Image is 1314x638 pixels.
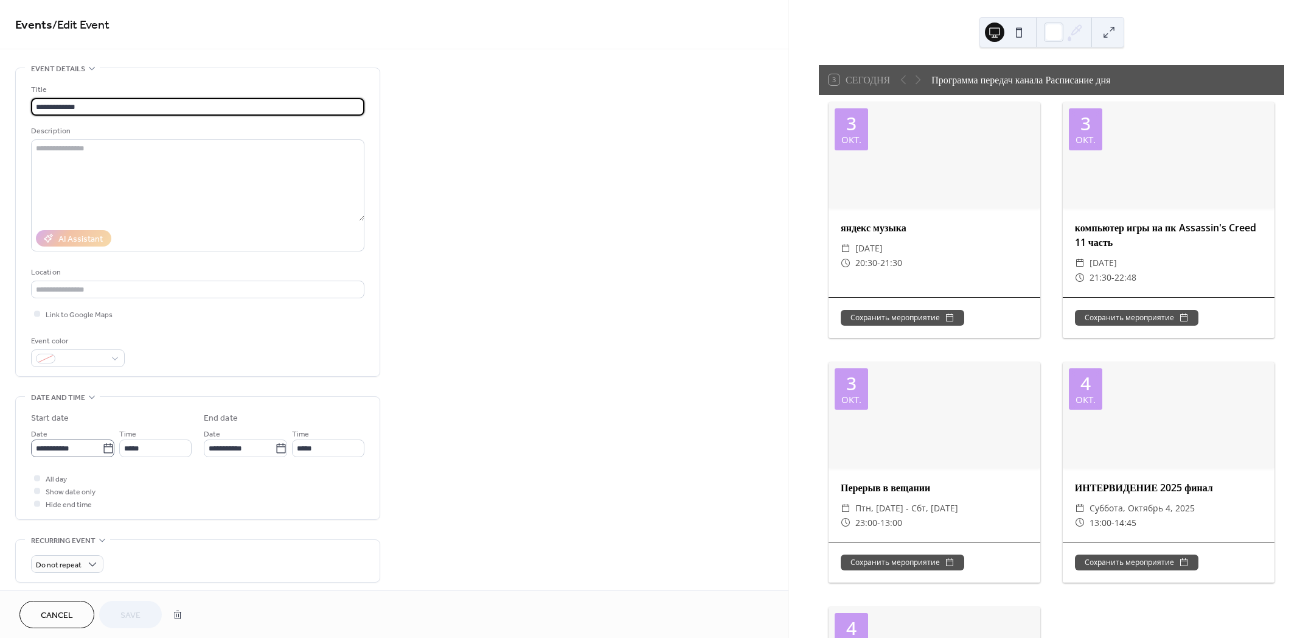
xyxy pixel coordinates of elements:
[1075,516,1085,530] div: ​
[19,601,94,628] button: Cancel
[15,13,52,37] a: Events
[1114,516,1136,530] span: 14:45
[1090,516,1111,530] span: 13:00
[841,501,850,516] div: ​
[31,391,85,404] span: Date and time
[1063,220,1274,250] div: компьютер игры на пк Assassin's Creed 11 часть
[841,395,861,404] div: окт.
[46,499,92,511] span: Hide end time
[841,241,850,256] div: ​
[880,516,902,530] span: 13:00
[31,535,96,547] span: Recurring event
[855,516,877,530] span: 23:00
[1075,270,1085,285] div: ​
[31,335,122,348] div: Event color
[846,374,857,393] div: 3
[31,63,85,75] span: Event details
[31,266,362,279] div: Location
[31,428,47,441] span: Date
[1114,270,1136,285] span: 22:48
[841,555,964,570] button: Сохранить мероприятие
[855,241,883,256] span: [DATE]
[52,13,109,37] span: / Edit Event
[1075,256,1085,270] div: ​
[292,428,309,441] span: Time
[46,309,113,321] span: Link to Google Maps
[204,412,238,425] div: End date
[841,310,964,326] button: Сохранить мероприятие
[877,516,880,530] span: -
[1111,516,1114,530] span: -
[1076,395,1096,404] div: окт.
[46,473,67,486] span: All day
[855,256,877,270] span: 20:30
[1075,501,1085,516] div: ​
[877,256,880,270] span: -
[1090,256,1117,270] span: [DATE]
[846,619,857,637] div: 4
[31,83,362,96] div: Title
[855,501,958,516] span: птн, [DATE] - сбт, [DATE]
[31,412,69,425] div: Start date
[41,609,73,622] span: Cancel
[931,72,1110,87] div: Программа передач канала Расписание дня
[46,486,96,499] span: Show date only
[841,516,850,530] div: ​
[31,125,362,138] div: Description
[829,480,1040,495] div: Перерыв в вещании
[119,428,136,441] span: Time
[36,558,82,572] span: Do not repeat
[1111,270,1114,285] span: -
[1090,270,1111,285] span: 21:30
[1063,480,1274,495] div: ИНТЕРВИДЕНИЕ 2025 финал
[829,220,1040,235] div: яндекс музыка
[841,256,850,270] div: ​
[204,428,220,441] span: Date
[880,256,902,270] span: 21:30
[1090,501,1195,516] span: суббота, октябрь 4, 2025
[1075,310,1198,326] button: Сохранить мероприятие
[1080,374,1091,393] div: 4
[1075,555,1198,570] button: Сохранить мероприятие
[1076,135,1096,144] div: окт.
[846,114,857,133] div: 3
[1080,114,1091,133] div: 3
[841,135,861,144] div: окт.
